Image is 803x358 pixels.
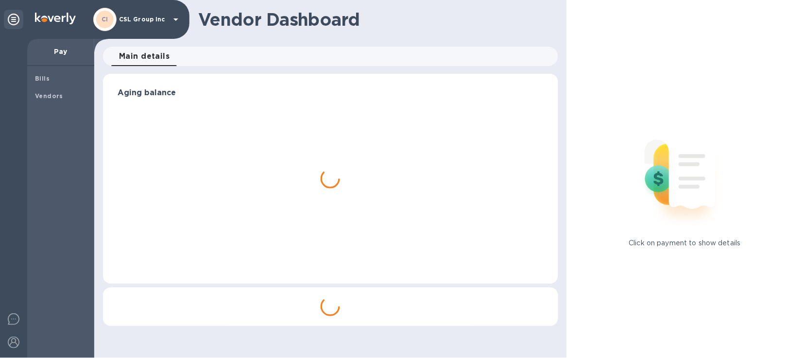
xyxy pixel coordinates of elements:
[102,16,108,23] b: CI
[119,16,168,23] p: CSL Group Inc
[35,13,76,24] img: Logo
[35,47,86,56] p: Pay
[35,92,63,100] b: Vendors
[629,238,741,248] p: Click on payment to show details
[35,75,50,82] b: Bills
[4,10,23,29] div: Unpin categories
[119,50,170,63] span: Main details
[198,9,551,30] h1: Vendor Dashboard
[118,88,544,98] h3: Aging balance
